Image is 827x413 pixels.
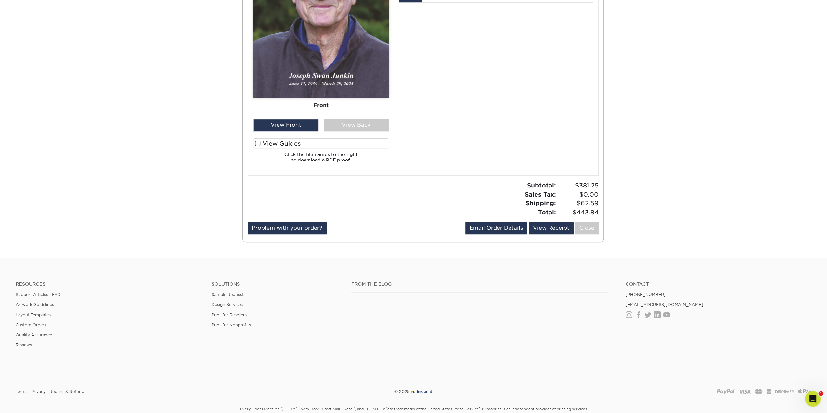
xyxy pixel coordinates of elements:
[558,190,599,199] span: $0.00
[16,312,51,317] a: Layout Templates
[253,152,389,168] h6: Click the file names to the right to download a PDF proof.
[527,182,556,189] strong: Subtotal:
[212,312,247,317] a: Print for Resellers
[526,200,556,207] strong: Shipping:
[558,199,599,208] span: $62.59
[625,302,703,307] a: [EMAIL_ADDRESS][DOMAIN_NAME]
[253,119,318,131] div: View Front
[248,222,327,234] a: Problem with your order?
[625,281,811,287] a: Contact
[525,191,556,198] strong: Sales Tax:
[253,98,389,112] div: Front
[16,342,32,347] a: Reviews
[16,387,27,396] a: Terms
[16,322,46,327] a: Custom Orders
[479,407,480,410] sup: ®
[296,407,297,410] sup: ®
[49,387,84,396] a: Reprint & Refund
[575,222,599,234] a: Close
[279,387,548,396] div: © 2025
[558,208,599,217] span: $443.84
[324,119,389,131] div: View Back
[805,391,821,407] iframe: Intercom live chat
[410,389,433,394] img: Primoprint
[16,332,52,337] a: Quality Assurance
[386,407,387,410] sup: ®
[465,222,527,234] a: Email Order Details
[354,407,355,410] sup: ®
[538,209,556,216] strong: Total:
[529,222,574,234] a: View Receipt
[625,292,665,297] a: [PHONE_NUMBER]
[212,302,243,307] a: Design Services
[281,407,282,410] sup: ®
[212,322,251,327] a: Print for Nonprofits
[351,281,608,287] h4: From the Blog
[31,387,45,396] a: Privacy
[253,138,389,148] label: View Guides
[212,292,244,297] a: Sample Request
[212,281,342,287] h4: Solutions
[16,302,54,307] a: Artwork Guidelines
[16,281,202,287] h4: Resources
[16,292,61,297] a: Support Articles | FAQ
[558,181,599,190] span: $381.25
[818,391,823,396] span: 1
